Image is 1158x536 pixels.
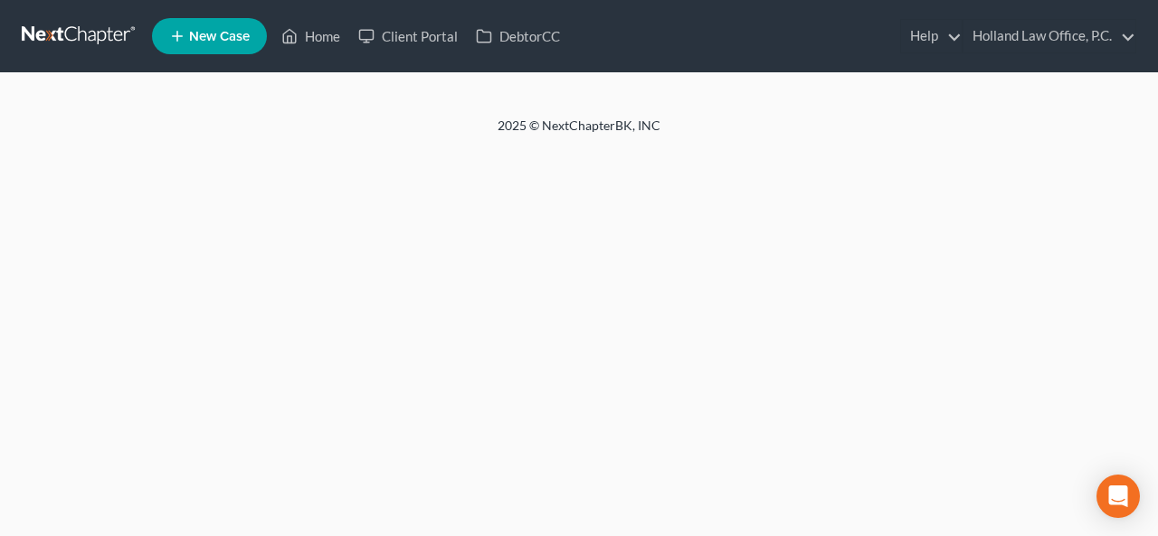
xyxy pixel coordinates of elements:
a: DebtorCC [467,20,569,52]
a: Help [901,20,962,52]
a: Client Portal [349,20,467,52]
a: Holland Law Office, P.C. [963,20,1135,52]
a: Home [272,20,349,52]
div: 2025 © NextChapterBK, INC [63,117,1095,149]
new-legal-case-button: New Case [152,18,267,54]
div: Open Intercom Messenger [1096,475,1140,518]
